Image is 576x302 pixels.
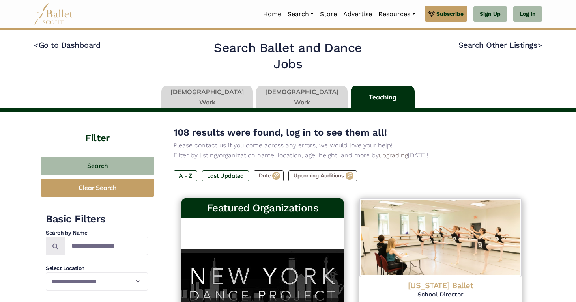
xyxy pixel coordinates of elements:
h3: Basic Filters [46,213,148,226]
li: [DEMOGRAPHIC_DATA] Work [254,86,349,109]
h2: Search Ballet and Dance Jobs [199,40,377,73]
a: Store [317,6,340,22]
a: Home [260,6,284,22]
li: Teaching [349,86,416,109]
a: Subscribe [425,6,467,22]
span: Subscribe [436,9,464,18]
img: gem.svg [428,9,435,18]
label: Upcoming Auditions [288,170,357,181]
label: Date [254,170,284,181]
a: upgrading [379,151,408,159]
code: > [537,40,542,50]
a: Search [284,6,317,22]
input: Search by names... [65,237,148,255]
img: Logo [359,198,522,277]
label: A - Z [174,170,197,181]
h5: School Director [366,291,515,299]
a: <Go to Dashboard [34,40,101,50]
p: Filter by listing/organization name, location, age, height, and more by [DATE]! [174,150,529,160]
p: Please contact us if you come across any errors, we would love your help! [174,140,529,151]
label: Last Updated [202,170,249,181]
button: Clear Search [41,179,154,197]
code: < [34,40,39,50]
a: Advertise [340,6,375,22]
h3: Featured Organizations [188,201,337,215]
a: Search Other Listings> [458,40,542,50]
button: Search [41,157,154,175]
a: Log In [513,6,542,22]
li: [DEMOGRAPHIC_DATA] Work [160,86,254,109]
a: Resources [375,6,418,22]
span: 108 results were found, log in to see them all! [174,127,387,138]
h4: Select Location [46,265,148,272]
a: Sign Up [473,6,507,22]
h4: [US_STATE] Ballet [366,280,515,291]
h4: Filter [34,112,161,145]
h4: Search by Name [46,229,148,237]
